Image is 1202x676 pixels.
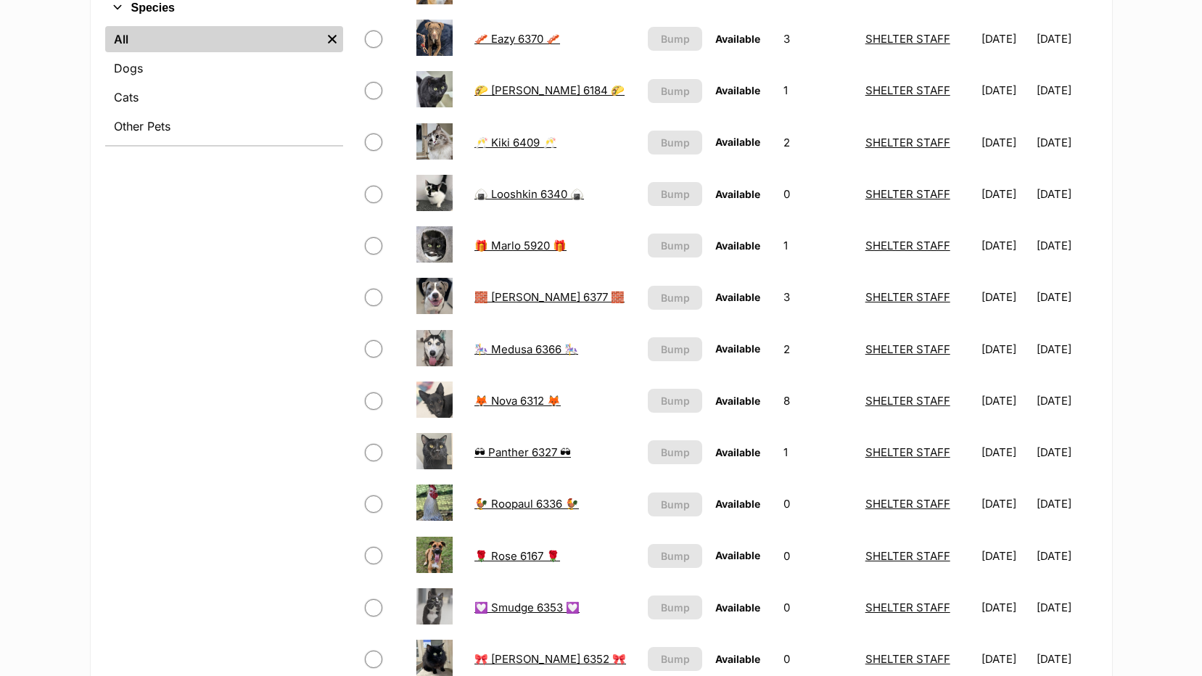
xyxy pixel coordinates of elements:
[976,479,1035,529] td: [DATE]
[474,394,561,408] a: 🦊 Nova 6312 🦊
[661,651,690,667] span: Bump
[1037,14,1096,64] td: [DATE]
[474,601,580,614] a: 💟 Smudge 6353 💟
[715,33,760,45] span: Available
[976,14,1035,64] td: [DATE]
[474,136,556,149] a: 🥂 Kiki 6409 🥂
[865,497,950,511] a: SHELTER STAFF
[648,544,701,568] button: Bump
[661,342,690,357] span: Bump
[1037,531,1096,581] td: [DATE]
[661,83,690,99] span: Bump
[865,342,950,356] a: SHELTER STAFF
[661,238,690,253] span: Bump
[778,376,857,426] td: 8
[715,342,760,355] span: Available
[474,652,626,666] a: 🎀 [PERSON_NAME] 6352 🎀
[976,118,1035,168] td: [DATE]
[474,83,625,97] a: 🌮 [PERSON_NAME] 6184 🌮
[715,188,760,200] span: Available
[661,548,690,564] span: Bump
[865,394,950,408] a: SHELTER STAFF
[976,169,1035,219] td: [DATE]
[865,290,950,304] a: SHELTER STAFF
[778,220,857,271] td: 1
[648,182,701,206] button: Bump
[865,32,950,46] a: SHELTER STAFF
[865,187,950,201] a: SHELTER STAFF
[976,582,1035,632] td: [DATE]
[865,239,950,252] a: SHELTER STAFF
[865,445,950,459] a: SHELTER STAFF
[1037,479,1096,529] td: [DATE]
[1037,324,1096,374] td: [DATE]
[474,290,625,304] a: 🧱 [PERSON_NAME] 6377 🧱
[648,286,701,310] button: Bump
[778,169,857,219] td: 0
[715,601,760,614] span: Available
[778,324,857,374] td: 2
[105,23,343,145] div: Species
[105,26,321,52] a: All
[661,445,690,460] span: Bump
[1037,427,1096,477] td: [DATE]
[778,118,857,168] td: 2
[715,653,760,665] span: Available
[715,84,760,96] span: Available
[778,14,857,64] td: 3
[778,427,857,477] td: 1
[474,342,578,356] a: 🎠 Medusa 6366 🎠
[474,549,560,563] a: 🌹 Rose 6167 🌹
[976,272,1035,322] td: [DATE]
[778,582,857,632] td: 0
[715,549,760,561] span: Available
[865,549,950,563] a: SHELTER STAFF
[661,393,690,408] span: Bump
[105,55,343,81] a: Dogs
[715,498,760,510] span: Available
[976,324,1035,374] td: [DATE]
[1037,376,1096,426] td: [DATE]
[661,31,690,46] span: Bump
[661,186,690,202] span: Bump
[976,427,1035,477] td: [DATE]
[1037,169,1096,219] td: [DATE]
[474,187,584,201] a: 🍙 Looshkin 6340 🍙
[474,497,579,511] a: 🐓 Roopaul 6336 🐓
[865,601,950,614] a: SHELTER STAFF
[715,136,760,148] span: Available
[661,135,690,150] span: Bump
[105,84,343,110] a: Cats
[1037,220,1096,271] td: [DATE]
[648,234,701,257] button: Bump
[778,479,857,529] td: 0
[715,395,760,407] span: Available
[474,445,571,459] a: 🕶 Panther 6327 🕶
[778,272,857,322] td: 3
[976,531,1035,581] td: [DATE]
[648,389,701,413] button: Bump
[661,290,690,305] span: Bump
[1037,118,1096,168] td: [DATE]
[715,446,760,458] span: Available
[976,220,1035,271] td: [DATE]
[976,65,1035,115] td: [DATE]
[865,83,950,97] a: SHELTER STAFF
[715,291,760,303] span: Available
[321,26,343,52] a: Remove filter
[865,652,950,666] a: SHELTER STAFF
[865,136,950,149] a: SHELTER STAFF
[474,32,560,46] a: 🥓 Eazy 6370 🥓
[648,595,701,619] button: Bump
[778,531,857,581] td: 0
[1037,582,1096,632] td: [DATE]
[474,239,567,252] a: 🎁 Marlo 5920 🎁
[1037,65,1096,115] td: [DATE]
[661,600,690,615] span: Bump
[648,337,701,361] button: Bump
[648,647,701,671] button: Bump
[648,492,701,516] button: Bump
[976,376,1035,426] td: [DATE]
[715,239,760,252] span: Available
[648,131,701,154] button: Bump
